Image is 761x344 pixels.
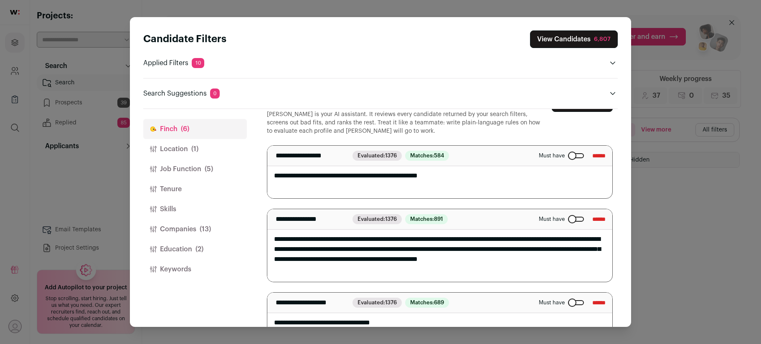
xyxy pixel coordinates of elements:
button: Companies(13) [143,219,247,239]
span: 891 [434,216,443,222]
span: 1376 [385,153,397,158]
span: Evaluated: [353,298,402,308]
span: 584 [434,153,444,158]
span: (6) [181,124,189,134]
p: [PERSON_NAME] is your AI assistant. It reviews every candidate returned by your search filters, s... [267,110,542,135]
button: Job Function(5) [143,159,247,179]
span: 1376 [385,216,397,222]
span: Must have [539,299,565,306]
span: Must have [539,216,565,223]
button: Tenure [143,179,247,199]
span: (2) [195,244,203,254]
span: (5) [205,164,213,174]
button: Finch(6) [143,119,247,139]
button: Location(1) [143,139,247,159]
span: Matches: [405,298,449,308]
button: Education(2) [143,239,247,259]
span: 10 [192,58,204,68]
button: Close search preferences [530,30,618,48]
span: 1376 [385,300,397,305]
button: Keywords [143,259,247,279]
span: (13) [200,224,211,234]
span: 689 [434,300,444,305]
p: Applied Filters [143,58,204,68]
span: Evaluated: [353,151,402,161]
span: Evaluated: [353,214,402,224]
span: 0 [210,89,220,99]
p: Search Suggestions [143,89,220,99]
div: 6,807 [594,35,611,43]
span: (1) [191,144,198,154]
strong: Candidate Filters [143,34,226,44]
button: Open applied filters [608,58,618,68]
span: Must have [539,152,565,159]
button: Skills [143,199,247,219]
span: Matches: [405,151,449,161]
span: Matches: [405,214,448,224]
